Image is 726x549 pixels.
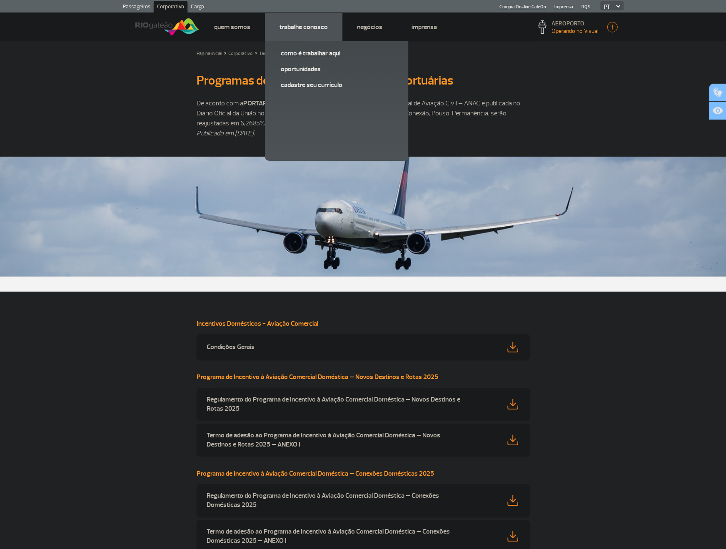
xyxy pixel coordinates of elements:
a: Como é trabalhar aqui [281,49,392,58]
a: Regulamento do Programa de Incentivo à Aviação Comercial Doméstica – Novos Destinos e Rotas 2025 [197,388,530,420]
strong: Regulamento do Programa de Incentivo à Aviação Comercial Doméstica – Novos Destinos e Rotas 2025 [207,395,460,413]
a: Condições Gerais [197,334,530,359]
h6: Programa de Incentivo à Aviação Comercial Doméstica – Novos Destinos e Rotas 2025 [197,373,530,381]
a: Cargo [187,1,207,14]
p: De acordo com a , de [DATE], editada pela Agência Nacional de Aviação Civil – ANAC e publicada no... [197,98,530,128]
a: Imprensa [554,4,573,10]
div: Plugin de acessibilidade da Hand Talk. [709,83,726,120]
a: Página inicial [197,50,222,57]
strong: Termo de adesão ao Programa de Incentivo à Aviação Comercial Doméstica – Novos Destinos e Rotas 2... [207,431,440,449]
a: Passageiros [120,1,154,14]
a: > [254,48,257,57]
a: Imprensa [412,23,437,31]
strong: Termo de adesão ao Programa de Incentivo à Aviação Comercial Doméstica – Conexões Domésticas 2025... [207,527,450,545]
a: Trabalhe Conosco [279,23,328,31]
em: Publicado em [DATE]. [197,129,255,137]
h6: Programa de Incentivo à Aviação Comercial Doméstica – Conexões Domésticas 2025 [197,470,530,478]
p: Visibilidade de 10000m [551,27,599,35]
a: Regulamento do Programa de Incentivo à Aviação Comercial Doméstica – Conexões Domésticas 2025 [197,484,530,517]
h2: Programas de Incentivos - Tarifas Aeroportuárias [197,73,530,88]
a: Corporativo [154,1,187,14]
a: Compra On-line GaleOn [499,4,546,10]
a: RQS [581,4,591,10]
a: > [224,48,227,57]
strong: PORTARIA Nº 16.953 [243,99,300,107]
a: Oportunidades [281,65,392,74]
strong: Condições Gerais [207,343,254,351]
p: AEROPORTO [551,21,599,27]
button: Abrir tradutor de língua de sinais. [709,83,726,102]
a: Cadastre seu currículo [281,80,392,90]
a: Termo de adesão ao Programa de Incentivo à Aviação Comercial Doméstica – Novos Destinos e Rotas 2... [197,424,530,456]
a: Negócios [357,23,382,31]
h6: Incentivos Domésticos - Aviação Comercial [197,320,530,328]
a: Corporativo [228,50,253,57]
a: Quem Somos [214,23,250,31]
strong: Regulamento do Programa de Incentivo à Aviação Comercial Doméstica – Conexões Domésticas 2025 [207,492,439,509]
a: Tarifas e Programas de Incentivo [259,50,326,57]
button: Abrir recursos assistivos. [709,102,726,120]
